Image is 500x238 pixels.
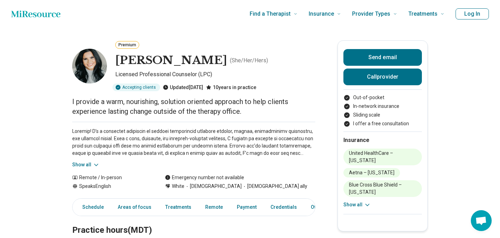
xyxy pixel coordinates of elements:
[343,103,422,110] li: In-network insurance
[72,97,315,116] p: I provide a warm, nourishing, solution oriented approach to help clients experience lasting chang...
[343,149,422,165] li: United HealthCare – [US_STATE]
[307,200,332,214] a: Other
[343,120,422,127] li: I offer a free consultation
[206,84,256,91] div: 10 years in practice
[74,200,108,214] a: Schedule
[343,201,371,208] button: Show all
[161,200,195,214] a: Treatments
[201,200,227,214] a: Remote
[72,174,151,181] div: Remote / In-person
[72,183,151,190] div: Speaks English
[115,53,227,68] h1: [PERSON_NAME]
[266,200,301,214] a: Credentials
[72,208,315,236] h2: Practice hours (MDT)
[115,70,315,81] p: Licensed Professional Counselor (LPC)
[408,9,437,19] span: Treatments
[343,168,400,177] li: Aetna – [US_STATE]
[72,128,315,157] p: Loremip! D’s a consectet adipiscin el seddoei temporincid utlabore etdolor, magnaa, enimadminimv ...
[309,9,334,19] span: Insurance
[343,111,422,119] li: Sliding scale
[456,8,489,19] button: Log In
[242,183,307,190] span: [DEMOGRAPHIC_DATA] ally
[343,94,422,127] ul: Payment options
[72,49,107,84] img: Emily Holton, Licensed Professional Counselor (LPC)
[163,84,203,91] div: Updated [DATE]
[343,136,422,144] h2: Insurance
[112,84,160,91] div: Accepting clients
[343,69,422,85] button: Callprovider
[115,41,139,49] button: Premium
[343,49,422,66] button: Send email
[114,200,156,214] a: Areas of focus
[11,7,60,21] a: Home page
[230,56,268,65] p: ( She/Her/Hers )
[250,9,291,19] span: Find a Therapist
[343,180,422,197] li: Blue Cross Blue Shield – [US_STATE]
[471,210,492,231] div: Open chat
[233,200,261,214] a: Payment
[72,161,100,168] button: Show all
[352,9,390,19] span: Provider Types
[172,183,184,190] span: White
[165,174,244,181] div: Emergency number not available
[184,183,242,190] span: [DEMOGRAPHIC_DATA]
[343,94,422,101] li: Out-of-pocket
